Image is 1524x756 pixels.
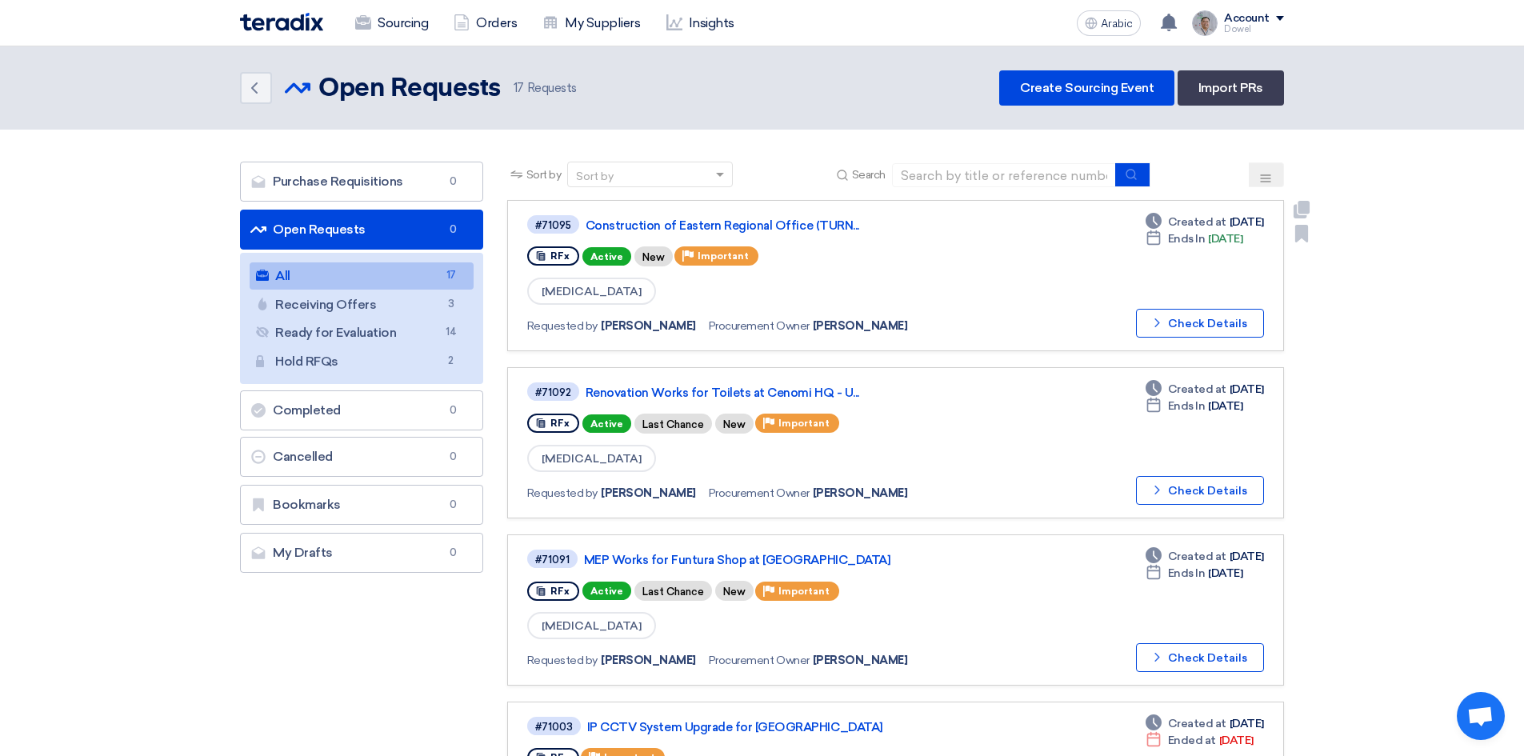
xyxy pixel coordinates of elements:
font: New [642,251,665,263]
font: IP CCTV System Upgrade for [GEOGRAPHIC_DATA] [587,720,883,734]
font: [PERSON_NAME] [813,486,908,500]
font: Ready for Evaluation [275,325,396,340]
font: [PERSON_NAME] [601,486,696,500]
font: [MEDICAL_DATA] [542,452,642,466]
a: Bookmarks0 [240,485,483,525]
font: 0 [450,175,457,187]
img: IMG_1753965247717.jpg [1192,10,1218,36]
font: Last Chance [642,418,704,430]
a: Purchase Requisitions0 [240,162,483,202]
font: [DATE] [1230,215,1264,229]
font: #71095 [535,219,571,231]
font: Active [590,418,623,430]
font: 0 [450,546,457,558]
a: Orders [441,6,530,41]
font: Cancelled [273,449,333,464]
font: Created at [1168,717,1226,730]
font: 14 [446,326,456,338]
font: Active [590,251,623,262]
font: RFx [550,250,570,262]
font: Dowel [1224,24,1251,34]
font: 0 [450,223,457,235]
font: Import PRs [1198,80,1263,95]
font: [DATE] [1208,232,1242,246]
font: 0 [450,450,457,462]
font: My Drafts [273,545,333,560]
font: MEP Works for Funtura Shop at [GEOGRAPHIC_DATA] [584,553,890,567]
font: Created at [1168,382,1226,396]
button: Check Details [1136,309,1264,338]
font: RFx [550,418,570,429]
font: Account [1224,11,1270,25]
font: Completed [273,402,341,418]
button: Arabic [1077,10,1141,36]
font: Requests [527,81,577,95]
font: 0 [450,498,457,510]
img: Teradix logo [240,13,323,31]
font: Search [852,168,886,182]
font: Bookmarks [273,497,341,512]
font: Renovation Works for Toilets at Cenomi HQ - U... [586,386,859,400]
font: 2 [448,354,454,366]
font: Procurement Owner [709,486,810,500]
font: Check Details [1168,317,1247,330]
font: [PERSON_NAME] [601,319,696,333]
font: Ends In [1168,566,1206,580]
font: [PERSON_NAME] [813,319,908,333]
button: Check Details [1136,476,1264,505]
button: Check Details [1136,643,1264,672]
a: Sourcing [342,6,441,41]
font: [DATE] [1208,399,1242,413]
a: MEP Works for Funtura Shop at [GEOGRAPHIC_DATA] [584,553,984,567]
font: Ends In [1168,232,1206,246]
font: Purchase Requisitions [273,174,403,189]
font: Created at [1168,215,1226,229]
a: Open chat [1457,692,1505,740]
font: Orders [476,15,517,30]
font: New [723,418,746,430]
font: 17 [514,81,524,95]
font: [DATE] [1230,717,1264,730]
a: Open Requests0 [240,210,483,250]
font: Important [778,586,830,597]
font: [DATE] [1230,382,1264,396]
font: [PERSON_NAME] [601,654,696,667]
font: #71003 [535,721,573,733]
font: Ends In [1168,399,1206,413]
input: Search by title or reference number [892,163,1116,187]
font: Create Sourcing Event [1020,80,1154,95]
font: 0 [450,404,457,416]
font: Important [778,418,830,429]
font: Last Chance [642,586,704,598]
font: Construction of Eastern Regional Office (TURN... [586,218,859,233]
a: Import PRs [1178,70,1284,106]
font: Receiving Offers [275,297,376,312]
font: Requested by [527,654,598,667]
font: 3 [448,298,454,310]
font: #71092 [535,386,571,398]
a: Completed0 [240,390,483,430]
font: Requested by [527,486,598,500]
font: Sort by [576,170,614,183]
a: Cancelled0 [240,437,483,477]
font: [DATE] [1230,550,1264,563]
font: Sort by [526,168,562,182]
font: [MEDICAL_DATA] [542,285,642,298]
font: 17 [446,269,456,281]
font: Sourcing [378,15,428,30]
a: My Drafts0 [240,533,483,573]
font: [DATE] [1208,566,1242,580]
font: New [723,586,746,598]
font: Insights [689,15,734,30]
font: [PERSON_NAME] [813,654,908,667]
a: Construction of Eastern Regional Office (TURN... [586,218,986,233]
font: Arabic [1101,17,1133,30]
font: Ended at [1168,734,1216,747]
font: My Suppliers [565,15,640,30]
a: IP CCTV System Upgrade for [GEOGRAPHIC_DATA] [587,720,987,734]
font: [MEDICAL_DATA] [542,619,642,633]
font: RFx [550,586,570,597]
font: Procurement Owner [709,319,810,333]
font: Hold RFQs [275,354,338,369]
a: Insights [654,6,747,41]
